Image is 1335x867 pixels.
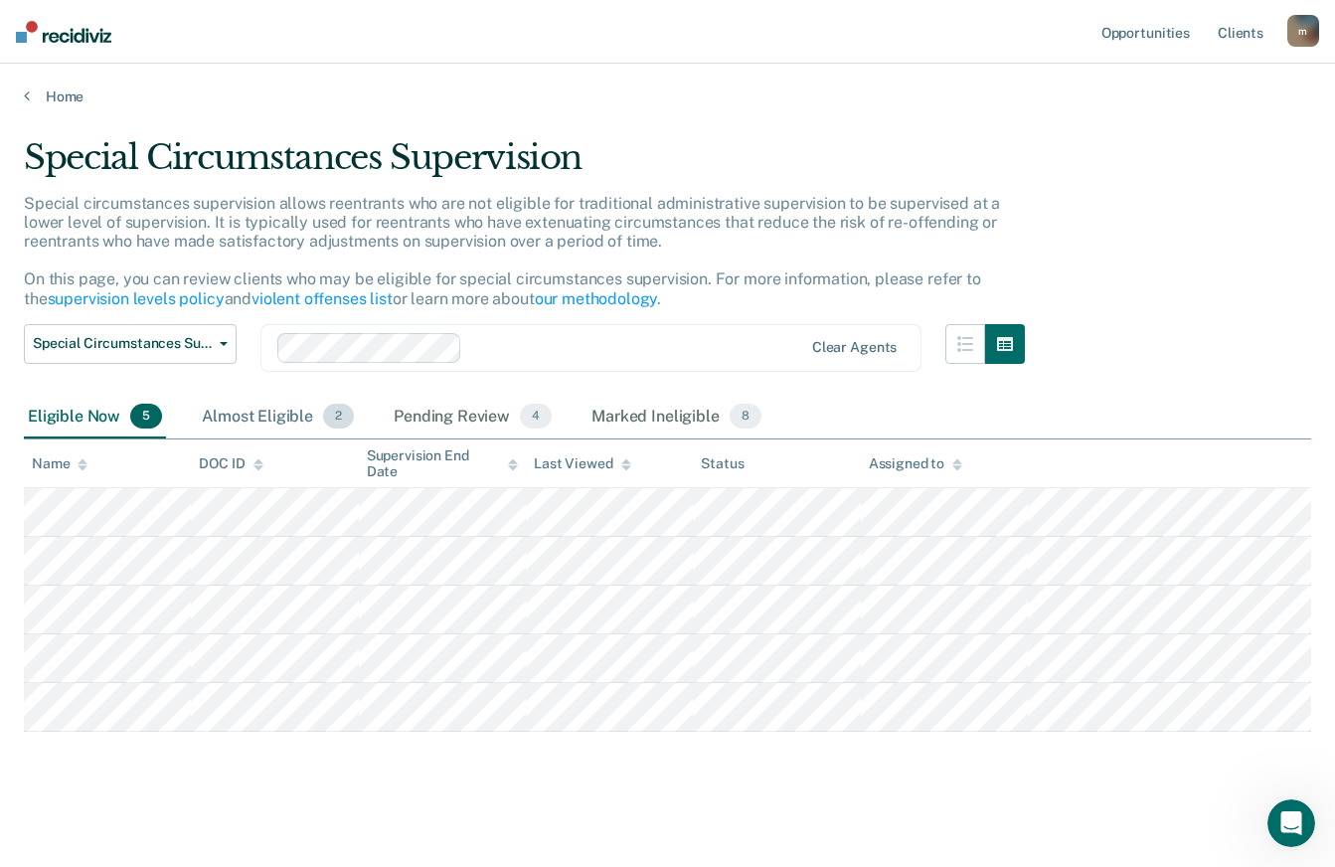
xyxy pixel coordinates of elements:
[24,87,1311,105] a: Home
[199,455,262,472] div: DOC ID
[24,137,1025,194] div: Special Circumstances Supervision
[130,404,162,430] span: 5
[367,447,518,481] div: Supervision End Date
[16,21,111,43] img: Recidiviz
[24,194,1000,308] p: Special circumstances supervision allows reentrants who are not eligible for traditional administ...
[1267,799,1315,847] iframe: Intercom live chat
[730,404,761,430] span: 8
[535,289,658,308] a: our methodology
[1287,15,1319,47] button: m
[812,339,897,356] div: Clear agents
[520,404,552,430] span: 4
[869,455,962,472] div: Assigned to
[33,335,212,352] span: Special Circumstances Supervision
[48,289,225,308] a: supervision levels policy
[24,396,166,439] div: Eligible Now5
[701,455,744,472] div: Status
[32,455,87,472] div: Name
[390,396,556,439] div: Pending Review4
[24,324,237,364] button: Special Circumstances Supervision
[323,404,354,430] span: 2
[251,289,393,308] a: violent offenses list
[534,455,630,472] div: Last Viewed
[198,396,358,439] div: Almost Eligible2
[587,396,765,439] div: Marked Ineligible8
